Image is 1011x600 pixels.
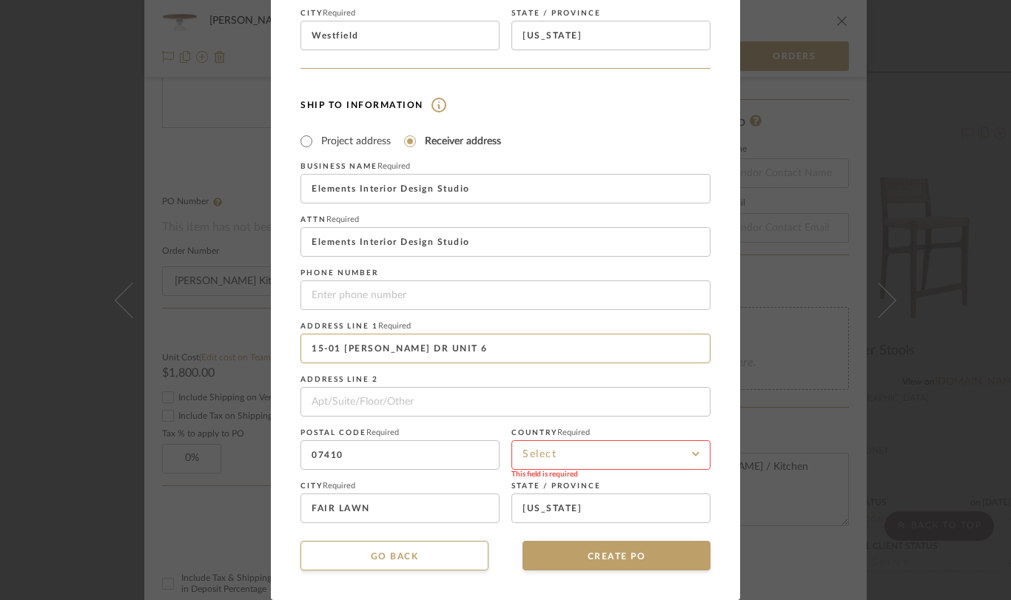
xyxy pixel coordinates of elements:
[423,98,446,112] img: information.svg
[511,428,711,437] label: Country
[366,428,399,436] span: Required
[300,269,711,277] label: Phone number
[300,387,711,417] input: Apt/Suite/Floor/Other
[378,322,411,330] span: Required
[323,9,355,17] span: Required
[300,482,500,491] label: City
[300,162,711,171] label: Business name
[511,21,711,50] input: Enter state or province
[300,440,500,470] input: Enter postal code
[300,541,488,570] button: Go back
[511,482,711,491] label: State / province
[300,215,711,224] label: Attn
[323,482,355,490] span: Required
[300,375,711,384] label: Address Line 2
[511,470,711,479] div: This field is required
[300,322,711,331] label: Address Line 1
[326,215,359,223] span: Required
[511,9,711,18] label: State / province
[425,134,501,149] label: Receiver address
[300,9,500,18] label: City
[300,493,500,523] input: Enter city
[300,334,711,363] input: Enter street address
[300,98,711,112] h4: Ship To Information
[300,280,711,310] input: Enter phone number
[321,134,391,149] label: Project address
[300,428,500,437] label: Postal code
[300,21,500,50] input: Enter city
[557,428,590,436] span: Required
[300,174,711,203] input: Enter business name
[523,541,711,570] button: CREATE PO
[300,227,711,257] input: Enter business/name
[377,162,410,170] span: Required
[511,440,711,470] input: Select
[511,493,711,523] input: Enter state or province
